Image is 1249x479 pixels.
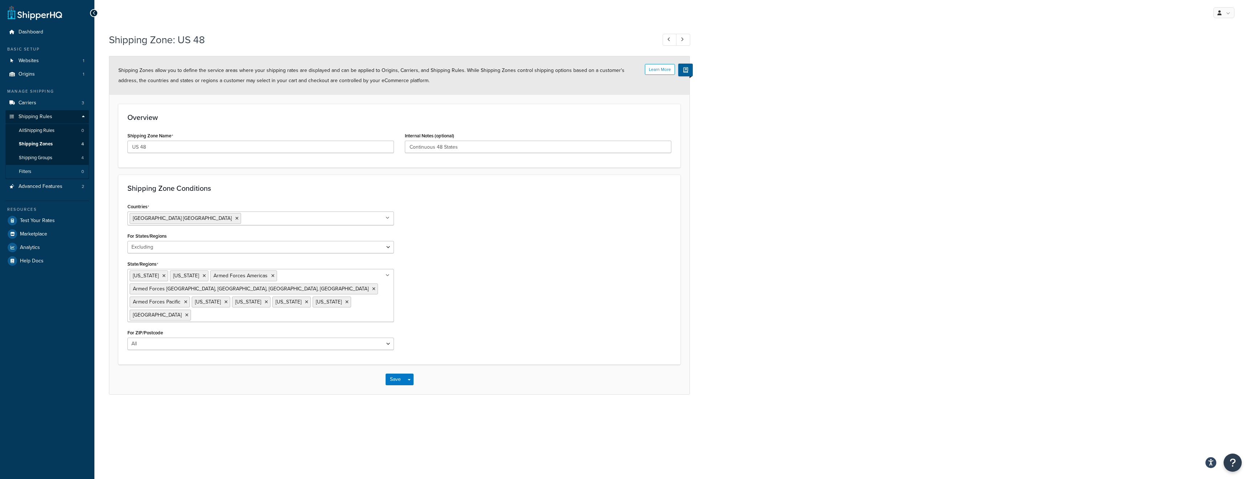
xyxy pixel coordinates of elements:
li: Filters [5,165,89,178]
span: 0 [81,128,84,134]
div: Basic Setup [5,46,89,52]
span: Test Your Rates [20,218,55,224]
a: Dashboard [5,25,89,39]
li: Shipping Rules [5,110,89,179]
span: Shipping Rules [19,114,52,120]
span: 3 [82,100,84,106]
a: Shipping Rules [5,110,89,124]
span: [US_STATE] [133,272,159,279]
li: Shipping Groups [5,151,89,165]
span: 4 [81,155,84,161]
a: Advanced Features2 [5,180,89,193]
button: Learn More [645,64,675,75]
span: 0 [81,169,84,175]
span: 4 [81,141,84,147]
span: Carriers [19,100,36,106]
a: Marketplace [5,228,89,241]
a: Shipping Groups4 [5,151,89,165]
span: [US_STATE] [316,298,342,306]
span: Armed Forces Pacific [133,298,180,306]
span: [US_STATE] [276,298,301,306]
span: Advanced Features [19,184,62,190]
span: 2 [82,184,84,190]
li: Shipping Zones [5,137,89,151]
a: Previous Record [663,34,677,46]
label: For ZIP/Postcode [127,330,163,335]
span: [GEOGRAPHIC_DATA] [133,311,182,319]
a: Test Your Rates [5,214,89,227]
a: Carriers3 [5,96,89,110]
a: Websites1 [5,54,89,68]
span: Analytics [20,245,40,251]
h1: Shipping Zone: US 48 [109,33,649,47]
span: Help Docs [20,258,44,264]
span: Websites [19,58,39,64]
label: State/Regions [127,261,158,267]
h3: Overview [127,113,671,121]
span: All Shipping Rules [19,128,54,134]
span: [US_STATE] [173,272,199,279]
div: Manage Shipping [5,88,89,94]
label: Countries [127,204,149,210]
a: AllShipping Rules0 [5,124,89,137]
li: Carriers [5,96,89,110]
span: Shipping Groups [19,155,52,161]
li: Origins [5,68,89,81]
span: Shipping Zones [19,141,53,147]
span: [US_STATE] [195,298,221,306]
button: Save [386,374,405,385]
label: Shipping Zone Name [127,133,173,139]
h3: Shipping Zone Conditions [127,184,671,192]
a: Filters0 [5,165,89,178]
button: Open Resource Center [1224,454,1242,472]
button: Show Help Docs [678,64,693,76]
a: Origins1 [5,68,89,81]
label: For States/Regions [127,233,167,239]
a: Help Docs [5,254,89,267]
span: [US_STATE] [235,298,261,306]
span: Marketplace [20,231,47,237]
div: Resources [5,206,89,213]
span: Armed Forces [GEOGRAPHIC_DATA], [GEOGRAPHIC_DATA], [GEOGRAPHIC_DATA], [GEOGRAPHIC_DATA] [133,285,369,293]
label: Internal Notes (optional) [405,133,454,138]
span: 1 [83,58,84,64]
span: 1 [83,71,84,77]
li: Websites [5,54,89,68]
a: Shipping Zones4 [5,137,89,151]
span: [GEOGRAPHIC_DATA] [GEOGRAPHIC_DATA] [133,214,232,222]
span: Origins [19,71,35,77]
span: Armed Forces Americas [213,272,268,279]
a: Next Record [676,34,690,46]
span: Filters [19,169,31,175]
span: Shipping Zones allow you to define the service areas where your shipping rates are displayed and ... [118,67,624,84]
li: Advanced Features [5,180,89,193]
a: Analytics [5,241,89,254]
span: Dashboard [19,29,43,35]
